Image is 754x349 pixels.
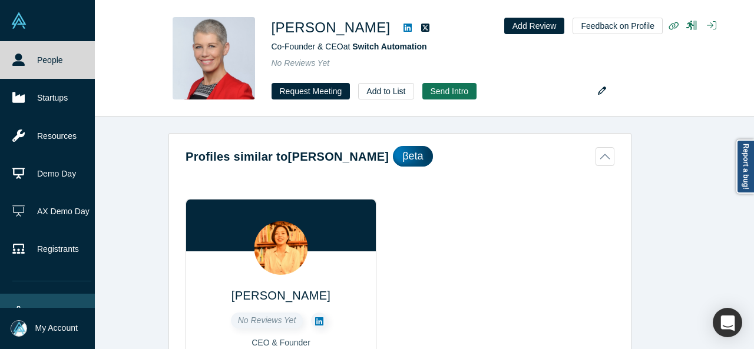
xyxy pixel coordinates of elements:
[272,42,427,51] span: Co-Founder & CEO at
[252,338,310,347] span: CEO & Founder
[232,289,330,302] a: [PERSON_NAME]
[238,315,296,325] span: No Reviews Yet
[272,83,350,99] button: Request Meeting
[504,18,565,34] button: Add Review
[272,17,391,38] h1: [PERSON_NAME]
[393,146,432,167] div: βeta
[11,320,27,337] img: Mia Scott's Account
[352,42,426,51] a: Switch Automation
[186,148,389,165] h2: Profiles similar to [PERSON_NAME]
[422,83,477,99] button: Send Intro
[35,322,78,334] span: My Account
[573,18,663,34] button: Feedback on Profile
[186,146,614,167] button: Profiles similar to[PERSON_NAME]βeta
[272,58,330,68] span: No Reviews Yet
[254,221,308,275] img: Sumina Koiso's Profile Image
[11,320,78,337] button: My Account
[736,139,754,194] a: Report a bug!
[173,17,255,99] img: Deb Noller's Profile Image
[11,12,27,29] img: Alchemist Vault Logo
[358,83,414,99] button: Add to List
